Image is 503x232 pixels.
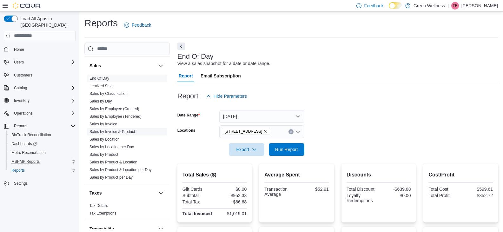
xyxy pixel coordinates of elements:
span: TE [453,2,457,10]
strong: Total Invoiced [182,211,212,216]
button: Settings [1,179,78,188]
p: | [447,2,449,10]
a: Sales by Invoice & Product [89,129,135,134]
a: Sales by Location [89,137,120,142]
a: Tax Exemptions [89,211,116,215]
p: Green Wellness [414,2,445,10]
a: Sales by Product per Day [89,175,133,180]
button: Catalog [1,83,78,92]
span: 1217 South Frontage Rd. [222,128,270,135]
span: Reports [11,168,25,173]
span: Home [11,45,76,53]
span: Reports [9,167,76,174]
h3: Taxes [89,190,102,196]
a: Feedback [122,19,154,31]
button: Operations [11,109,35,117]
button: Inventory [11,97,32,104]
a: End Of Day [89,76,109,81]
a: Customers [11,71,35,79]
a: Sales by Product [89,152,118,157]
span: Feedback [132,22,151,28]
a: Dashboards [6,139,78,148]
img: Cova [13,3,41,9]
span: Settings [11,179,76,187]
h2: Average Spent [264,171,329,179]
button: Users [11,58,26,66]
a: BioTrack Reconciliation [9,131,54,139]
button: BioTrack Reconciliation [6,130,78,139]
a: Metrc Reconciliation [9,149,48,156]
p: [PERSON_NAME] [461,2,498,10]
label: Date Range [177,113,200,118]
span: Sales by Location per Day [89,144,134,149]
a: Sales by Day [89,99,112,103]
a: Sales by Product & Location [89,160,137,164]
h3: Report [177,92,198,100]
span: Report [179,70,193,82]
button: Catalog [11,84,30,92]
a: Sales by Invoice [89,122,117,126]
span: Users [14,60,24,65]
span: Reports [14,123,27,129]
span: Sales by Product & Location per Day [89,167,152,172]
span: Inventory [11,97,76,104]
span: Feedback [364,3,383,9]
span: Customers [11,71,76,79]
span: Metrc Reconciliation [9,149,76,156]
div: Total Discount [347,187,377,192]
span: Dashboards [9,140,76,148]
div: -$639.68 [380,187,411,192]
span: Email Subscription [201,70,241,82]
button: Next [177,43,185,50]
span: Operations [11,109,76,117]
h3: Traceability [89,226,114,232]
a: Sales by Location per Day [89,145,134,149]
button: Users [1,58,78,67]
a: Sales by Employee (Created) [89,107,139,111]
div: Total Cost [428,187,459,192]
button: Taxes [89,190,156,196]
div: Thomas Edel [451,2,459,10]
div: Total Profit [428,193,459,198]
h1: Reports [84,17,118,30]
a: MSPMP Reports [9,158,42,165]
span: Customers [14,73,32,78]
span: Metrc Reconciliation [11,150,46,155]
button: Taxes [157,189,165,197]
div: $1,019.01 [216,211,247,216]
span: Sales by Employee (Created) [89,106,139,111]
span: Sales by Invoice [89,122,117,127]
h3: Sales [89,63,101,69]
label: Locations [177,128,195,133]
div: $599.61 [462,187,493,192]
div: $952.33 [216,193,247,198]
div: Transaction Average [264,187,295,197]
button: Reports [1,122,78,130]
span: Operations [14,111,33,116]
button: Hide Parameters [203,90,249,103]
div: Loyalty Redemptions [347,193,377,203]
h2: Discounts [347,171,411,179]
div: Total Tax [182,199,213,204]
button: [DATE] [219,110,304,123]
span: MSPMP Reports [11,159,40,164]
button: Home [1,45,78,54]
a: Home [11,46,27,53]
span: Sales by Employee (Tendered) [89,114,142,119]
a: Tax Details [89,203,108,208]
input: Dark Mode [389,2,402,9]
span: Catalog [14,85,27,90]
nav: Complex example [4,42,76,205]
span: Sales by Day [89,99,112,104]
div: $66.68 [216,199,247,204]
button: Clear input [288,129,294,134]
button: Reports [11,122,30,130]
button: Export [229,143,264,156]
h3: End Of Day [177,53,214,60]
span: Itemized Sales [89,83,115,89]
button: Sales [89,63,156,69]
